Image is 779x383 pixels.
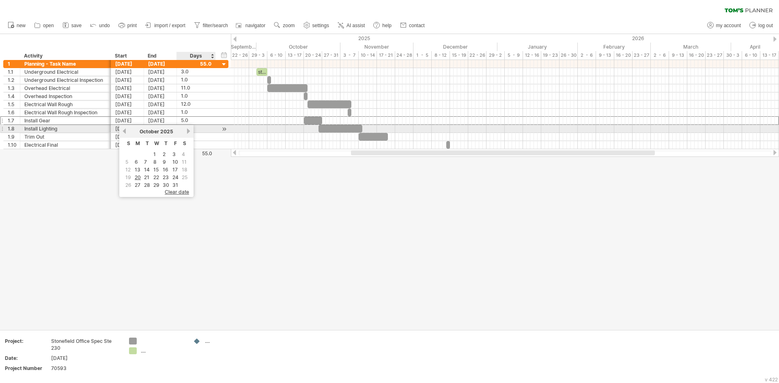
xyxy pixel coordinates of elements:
div: [DATE] [111,133,144,141]
a: 28 [143,181,151,189]
a: import / export [143,20,188,31]
div: 17 - 21 [377,51,395,60]
div: Underground Electrical [24,68,107,76]
div: [DATE] [144,109,177,116]
span: 2025 [160,128,173,135]
div: End [148,52,172,60]
span: Tuesday [146,140,149,146]
div: 1.0 [181,109,211,116]
span: Sunday [127,140,130,146]
a: 27 [134,181,141,189]
div: 8 - 12 [432,51,450,60]
a: 29 [153,181,160,189]
a: 3 [172,150,176,158]
a: zoom [272,20,297,31]
div: 1.0 [181,76,211,84]
a: settings [301,20,331,31]
div: v 422 [765,377,778,383]
div: [DATE] [144,60,177,68]
div: Stonefield Office Spec Ste 230 [51,338,119,351]
div: [DATE] [111,60,144,68]
a: 10 [172,158,179,166]
div: [DATE] [111,76,144,84]
div: Install Gear [24,117,107,124]
div: 15 - 19 [450,51,468,60]
div: 29 - 3 [249,51,267,60]
span: 5 [125,158,129,166]
a: AI assist [336,20,367,31]
a: 30 [162,181,170,189]
div: .... [205,338,249,344]
div: 11.0 [181,84,211,92]
div: January 2026 [497,43,578,51]
div: 20 - 24 [304,51,322,60]
a: save [60,20,84,31]
div: [DATE] [111,92,144,100]
div: [DATE] [111,68,144,76]
a: 23 [162,173,170,181]
span: new [17,23,26,28]
span: undo [99,23,110,28]
div: Planning - Task Name [24,60,107,68]
div: 1.4 [8,92,20,100]
div: [DATE] [111,109,144,116]
div: Trim Out [24,133,107,141]
div: 30 - 3 [724,51,742,60]
span: 18 [181,166,188,173]
span: Wednesday [154,140,159,146]
td: this is a weekend day [181,158,189,165]
a: 20 [134,173,142,181]
div: March 2026 [651,43,731,51]
div: 3.0 [181,68,211,76]
span: 19 [125,173,132,181]
div: Activity [24,52,106,60]
a: 22 [153,173,160,181]
div: .... [141,347,185,354]
span: navigator [245,23,265,28]
span: 11 [181,158,187,166]
div: 10 - 14 [359,51,377,60]
div: 2 - 6 [578,51,596,60]
div: [DATE] [144,92,177,100]
div: 8.0 [181,133,211,141]
a: previous [121,128,127,134]
span: import / export [154,23,185,28]
span: my account [716,23,741,28]
div: 12.0 [181,101,211,108]
span: Monday [136,140,140,146]
span: 26 [125,181,132,189]
div: 1 - 5 [413,51,432,60]
a: 6 [134,158,139,166]
span: save [71,23,82,28]
div: 55.0 [177,150,212,156]
span: AI assist [346,23,365,28]
span: filter/search [203,23,228,28]
div: 1.10 [8,141,20,149]
div: [DATE] [144,76,177,84]
a: filter/search [192,20,230,31]
div: 29 - 2 [486,51,505,60]
div: 24 - 28 [395,51,413,60]
span: contact [409,23,425,28]
div: Overhead Electrical [24,84,107,92]
div: 1.8 [8,125,20,133]
div: 1.3 [8,84,20,92]
a: 24 [172,173,179,181]
span: Thursday [164,140,168,146]
div: Project: [5,338,49,344]
td: this is a weekend day [181,174,189,181]
a: my account [705,20,743,31]
div: Electrical Wall Rough Inspection [24,109,107,116]
div: 22 - 26 [231,51,249,60]
a: help [371,20,394,31]
div: 13 - 17 [760,51,779,60]
span: 25 [181,173,188,181]
a: next [185,128,192,134]
div: 26 - 30 [560,51,578,60]
div: [DATE] [144,101,177,108]
td: this is a weekend day [181,151,189,158]
div: 6 - 10 [742,51,760,60]
div: Project Number [5,365,49,372]
a: 15 [153,166,159,173]
div: November 2025 [340,43,413,51]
